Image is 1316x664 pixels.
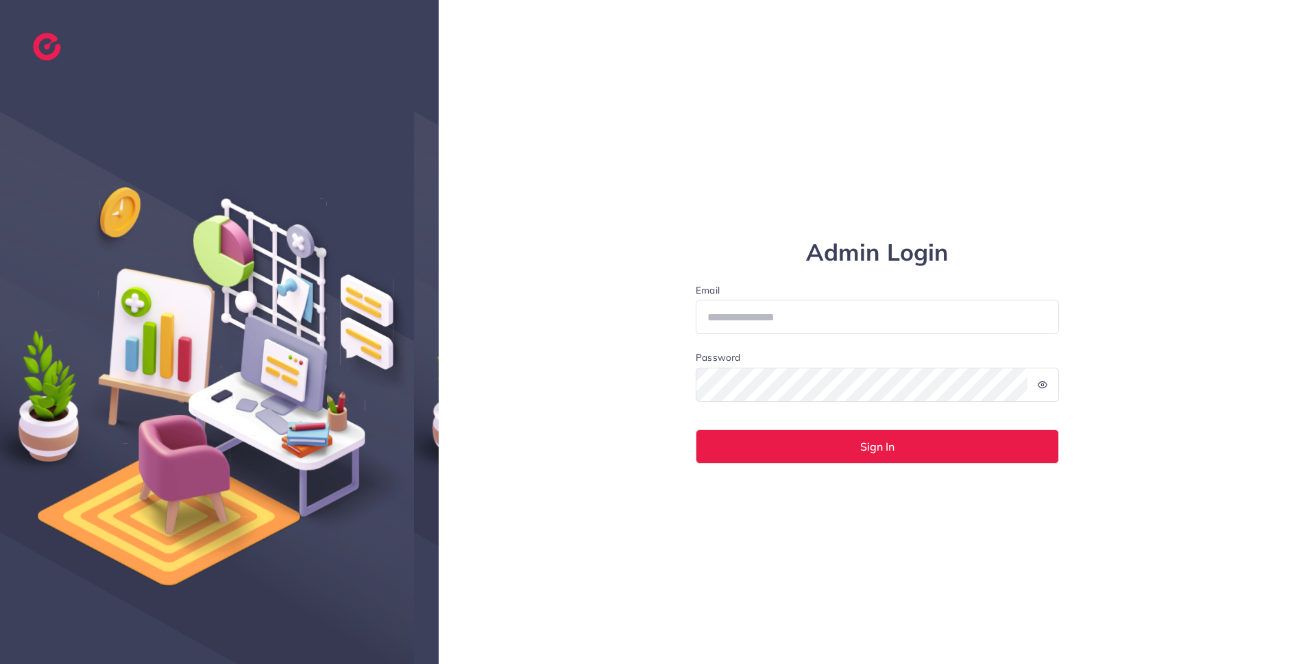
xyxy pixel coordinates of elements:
[696,239,1059,267] h1: Admin Login
[696,429,1059,464] button: Sign In
[696,283,1059,297] label: Email
[33,33,61,60] img: logo
[696,351,740,364] label: Password
[860,441,894,452] span: Sign In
